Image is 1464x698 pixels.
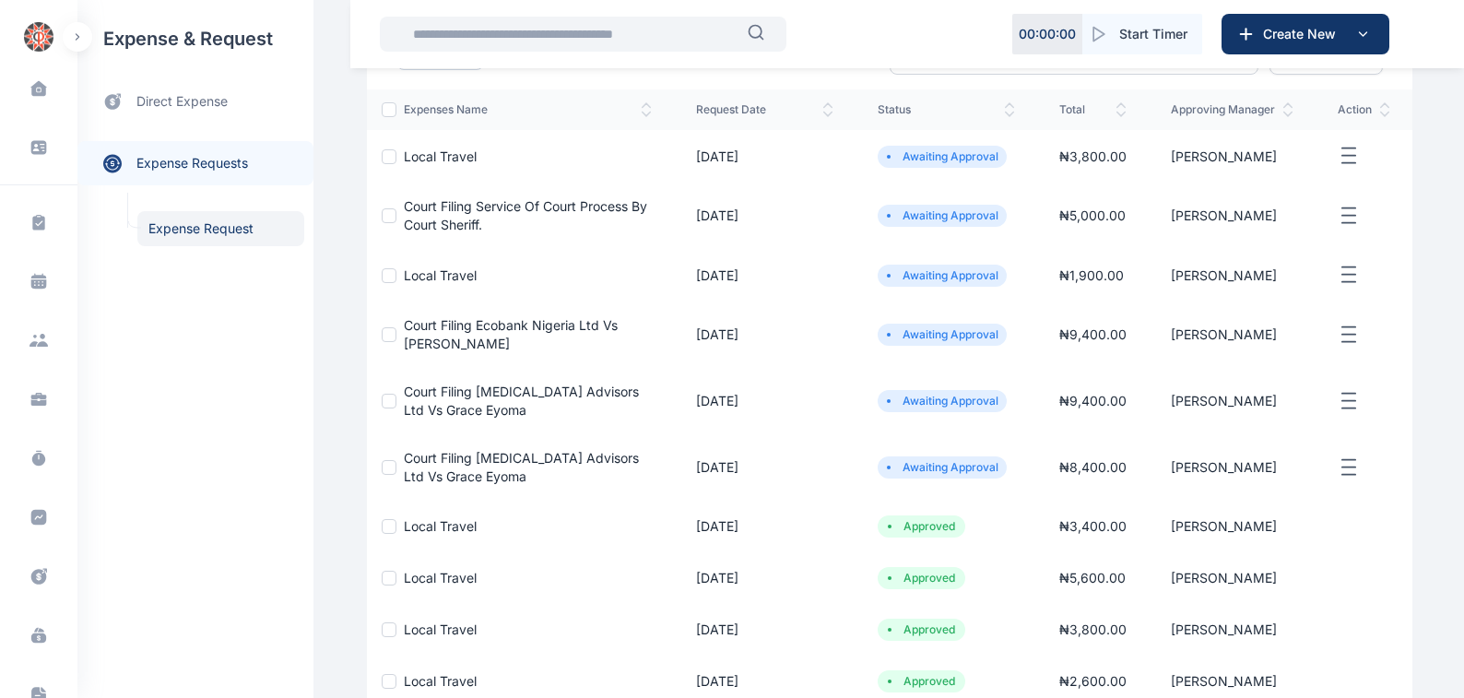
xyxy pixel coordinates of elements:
button: Create New [1222,14,1389,54]
td: [DATE] [674,368,856,434]
td: [PERSON_NAME] [1149,130,1316,183]
td: [PERSON_NAME] [1149,302,1316,368]
li: Awaiting Approval [885,327,999,342]
p: 00 : 00 : 00 [1019,25,1076,43]
a: Local Travel [404,267,477,283]
td: [PERSON_NAME] [1149,552,1316,604]
span: ₦ 5,000.00 [1059,207,1126,223]
span: ₦ 9,400.00 [1059,326,1127,342]
a: Expense Request [137,211,304,246]
span: Start Timer [1119,25,1187,43]
td: [DATE] [674,249,856,302]
td: [PERSON_NAME] [1149,249,1316,302]
span: ₦ 8,400.00 [1059,459,1127,475]
li: Awaiting Approval [885,149,999,164]
span: ₦ 5,600.00 [1059,570,1126,586]
a: Court Filing Ecobank Nigeria Ltd Vs [PERSON_NAME] [404,317,618,351]
td: [DATE] [674,130,856,183]
span: ₦ 3,800.00 [1059,621,1127,637]
a: Local Travel [404,673,477,689]
a: Court Filing [MEDICAL_DATA] Advisors Ltd Vs Grace Eyoma [404,384,639,418]
a: direct expense [77,77,313,126]
td: [DATE] [674,604,856,656]
a: expense requests [77,141,313,185]
td: [DATE] [674,183,856,249]
li: Awaiting Approval [885,208,999,223]
span: expenses Name [404,102,652,117]
span: total [1059,102,1127,117]
span: ₦ 1,900.00 [1059,267,1124,283]
span: ₦ 3,800.00 [1059,148,1127,164]
span: ₦ 2,600.00 [1059,673,1127,689]
li: Awaiting Approval [885,268,999,283]
li: Approved [885,519,958,534]
a: Local Travel [404,621,477,637]
span: request date [696,102,833,117]
span: direct expense [136,92,228,112]
a: Court Filing [MEDICAL_DATA] Advisors Ltd Vs Grace Eyoma [404,450,639,484]
span: Create New [1256,25,1352,43]
li: Awaiting Approval [885,394,999,408]
a: Local Travel [404,518,477,534]
span: action [1338,102,1390,117]
li: Approved [885,622,958,637]
td: [PERSON_NAME] [1149,368,1316,434]
span: ₦ 3,400.00 [1059,518,1127,534]
span: approving manager [1171,102,1293,117]
span: status [878,102,1015,117]
a: Local Travel [404,570,477,586]
a: Court Filing Service Of Court Process By Court Sheriff. [404,198,647,232]
td: [DATE] [674,302,856,368]
span: ₦ 9,400.00 [1059,393,1127,408]
li: Awaiting Approval [885,460,999,475]
button: Start Timer [1082,14,1202,54]
td: [PERSON_NAME] [1149,183,1316,249]
td: [PERSON_NAME] [1149,434,1316,501]
td: [DATE] [674,434,856,501]
div: expense requests [77,126,313,185]
td: [DATE] [674,501,856,552]
li: Approved [885,674,958,689]
a: Local Travel [404,148,477,164]
td: [PERSON_NAME] [1149,501,1316,552]
td: [DATE] [674,552,856,604]
li: Approved [885,571,958,586]
td: [PERSON_NAME] [1149,604,1316,656]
